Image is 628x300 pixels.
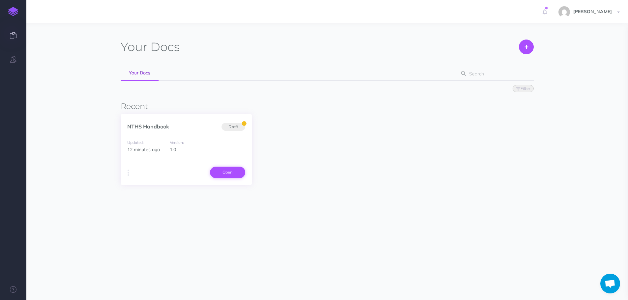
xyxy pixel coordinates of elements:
span: 12 minutes ago [127,147,160,152]
i: More actions [128,168,129,177]
small: Version: [170,140,184,145]
h3: Recent [121,102,534,111]
h1: Docs [121,40,180,54]
a: Open chat [600,274,620,293]
a: Your Docs [121,66,159,81]
button: Filter [513,85,534,92]
small: Updated: [127,140,144,145]
a: Open [210,167,245,178]
input: Search [467,68,523,80]
a: NTHS Handbook [127,123,169,130]
img: e15ca27c081d2886606c458bc858b488.jpg [558,6,570,18]
span: Your [121,40,147,54]
span: [PERSON_NAME] [570,9,615,14]
img: logo-mark.svg [8,7,18,16]
span: Your Docs [129,70,150,76]
span: 1.0 [170,147,176,152]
